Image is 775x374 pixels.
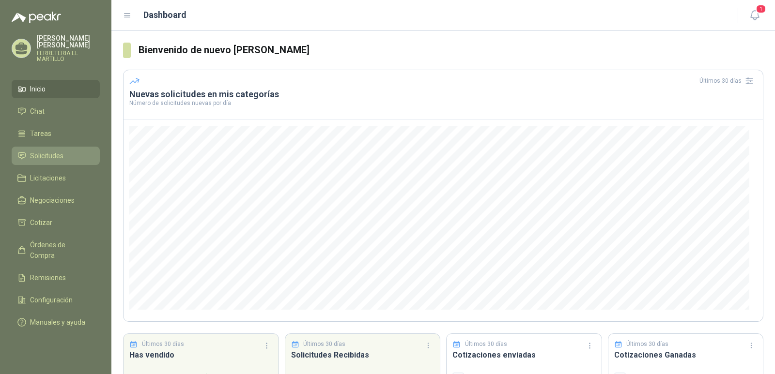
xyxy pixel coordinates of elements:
[626,340,668,349] p: Últimos 30 días
[12,12,61,23] img: Logo peakr
[30,195,75,206] span: Negociaciones
[30,128,51,139] span: Tareas
[465,340,507,349] p: Últimos 30 días
[30,106,45,117] span: Chat
[756,4,766,14] span: 1
[12,80,100,98] a: Inicio
[30,317,85,328] span: Manuales y ayuda
[12,236,100,265] a: Órdenes de Compra
[12,191,100,209] a: Negociaciones
[12,102,100,120] a: Chat
[30,239,91,261] span: Órdenes de Compra
[143,8,186,22] h1: Dashboard
[37,50,100,62] p: FERRETERIA EL MARTILLO
[30,84,46,94] span: Inicio
[30,150,63,161] span: Solicitudes
[12,313,100,331] a: Manuales y ayuda
[12,124,100,143] a: Tareas
[614,349,758,361] h3: Cotizaciones Ganadas
[12,169,100,187] a: Licitaciones
[12,291,100,309] a: Configuración
[30,295,73,305] span: Configuración
[12,269,100,287] a: Remisiones
[37,35,100,48] p: [PERSON_NAME] [PERSON_NAME]
[129,100,757,106] p: Número de solicitudes nuevas por día
[139,43,763,58] h3: Bienvenido de nuevo [PERSON_NAME]
[452,349,596,361] h3: Cotizaciones enviadas
[30,217,52,228] span: Cotizar
[291,349,434,361] h3: Solicitudes Recibidas
[699,73,757,89] div: Últimos 30 días
[129,349,273,361] h3: Has vendido
[12,147,100,165] a: Solicitudes
[30,272,66,283] span: Remisiones
[746,7,763,24] button: 1
[12,213,100,232] a: Cotizar
[30,173,66,183] span: Licitaciones
[303,340,345,349] p: Últimos 30 días
[142,340,184,349] p: Últimos 30 días
[129,89,757,100] h3: Nuevas solicitudes en mis categorías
